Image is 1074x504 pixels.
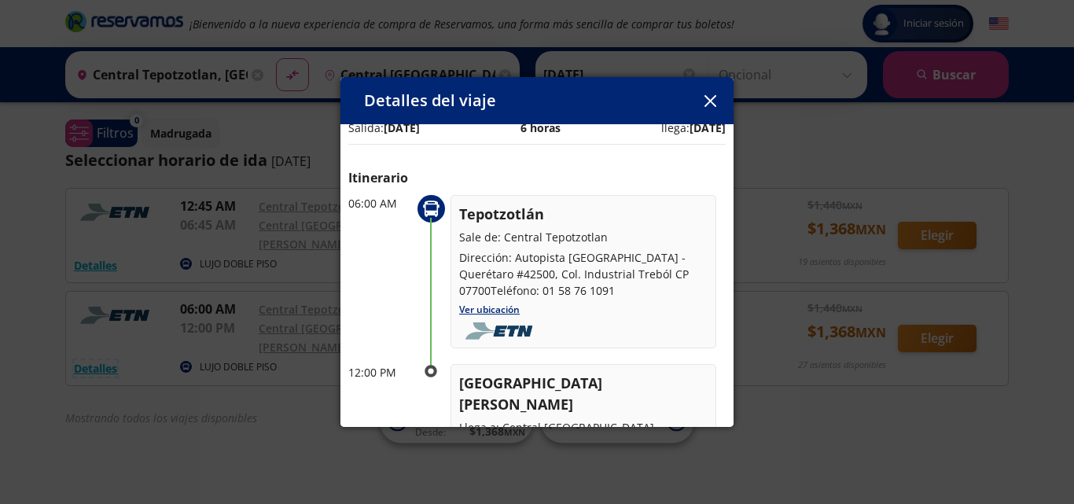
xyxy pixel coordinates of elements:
[348,120,420,136] p: Salida:
[459,229,708,245] p: Sale de: Central Tepotzotlan
[384,120,420,135] b: [DATE]
[459,303,520,316] a: Ver ubicación
[459,249,708,299] p: Dirección: Autopista [GEOGRAPHIC_DATA] - Querétaro #42500, Col. Industrial Treból CP 07700Teléfon...
[348,195,411,212] p: 06:00 AM
[348,168,726,187] p: Itinerario
[459,204,708,225] p: Tepotzotlán
[661,120,726,136] p: llega:
[459,419,708,452] p: Llega a: Central [GEOGRAPHIC_DATA][PERSON_NAME]
[459,373,708,415] p: [GEOGRAPHIC_DATA][PERSON_NAME]
[459,322,543,340] img: foobar2.png
[520,120,561,136] p: 6 horas
[690,120,726,135] b: [DATE]
[364,89,496,112] p: Detalles del viaje
[348,364,411,381] p: 12:00 PM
